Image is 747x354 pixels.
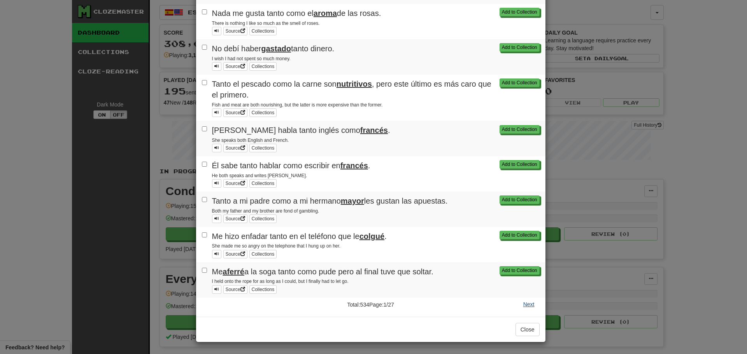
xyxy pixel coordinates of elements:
u: nutritivos [337,80,372,88]
button: Collections [249,62,277,71]
button: Close [516,323,540,336]
button: Add to Collection [500,43,540,52]
u: aroma [314,9,337,17]
span: Él sabe tanto hablar como escribir en . [212,161,370,170]
small: She made me so angry on the telephone that I hung up on her. [212,243,341,249]
a: Source [223,250,247,258]
small: I wish I had not spent so much money. [212,56,291,61]
small: I held onto the rope for as long as I could, but I finally had to let go. [212,279,349,284]
small: Both my father and my brother are fond of gambling. [212,208,319,214]
small: There is nothing I like so much as the smell of roses. [212,21,320,26]
button: Collections [249,27,277,35]
button: Add to Collection [500,125,540,134]
a: Source [223,179,247,188]
span: Nada me gusta tanto como el de las rosas. [212,9,381,17]
a: Source [223,214,247,223]
a: Source [223,108,247,117]
button: Add to Collection [500,231,540,239]
span: [PERSON_NAME] habla tanto inglés como . [212,126,390,134]
span: No debí haber tanto dinero. [212,44,335,53]
u: francés [340,161,368,170]
small: She speaks both English and French. [212,138,289,143]
span: Tanto a mi padre como a mi hermano les gustan las apuestas. [212,197,448,205]
button: Next [518,298,540,311]
u: aferré [223,267,244,276]
span: Me hizo enfadar tanto en el teléfono que le . [212,232,387,241]
span: Tanto el pescado como la carne son , pero este último es más caro que el primero. [212,80,491,99]
span: Me a la soga tanto como pude pero al final tuve que soltar. [212,267,433,276]
div: Total: 534 Page: 1 / 27 [312,298,429,309]
u: colgué [359,232,384,241]
small: Fish and meat are both nourishing, but the latter is more expensive than the former. [212,102,383,108]
button: Collections [249,144,277,152]
small: He both speaks and writes [PERSON_NAME]. [212,173,307,178]
u: francés [360,126,388,134]
button: Add to Collection [500,160,540,169]
button: Add to Collection [500,195,540,204]
u: mayor [341,197,364,205]
a: Source [223,144,247,152]
button: Collections [249,285,277,294]
button: Collections [249,179,277,188]
button: Collections [249,108,277,117]
a: Source [223,62,247,71]
a: Source [223,285,247,294]
u: gastado [261,44,291,53]
button: Collections [249,214,277,223]
button: Add to Collection [500,8,540,16]
button: Add to Collection [500,266,540,275]
button: Collections [249,250,277,258]
a: Source [223,27,247,35]
button: Add to Collection [500,78,540,87]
